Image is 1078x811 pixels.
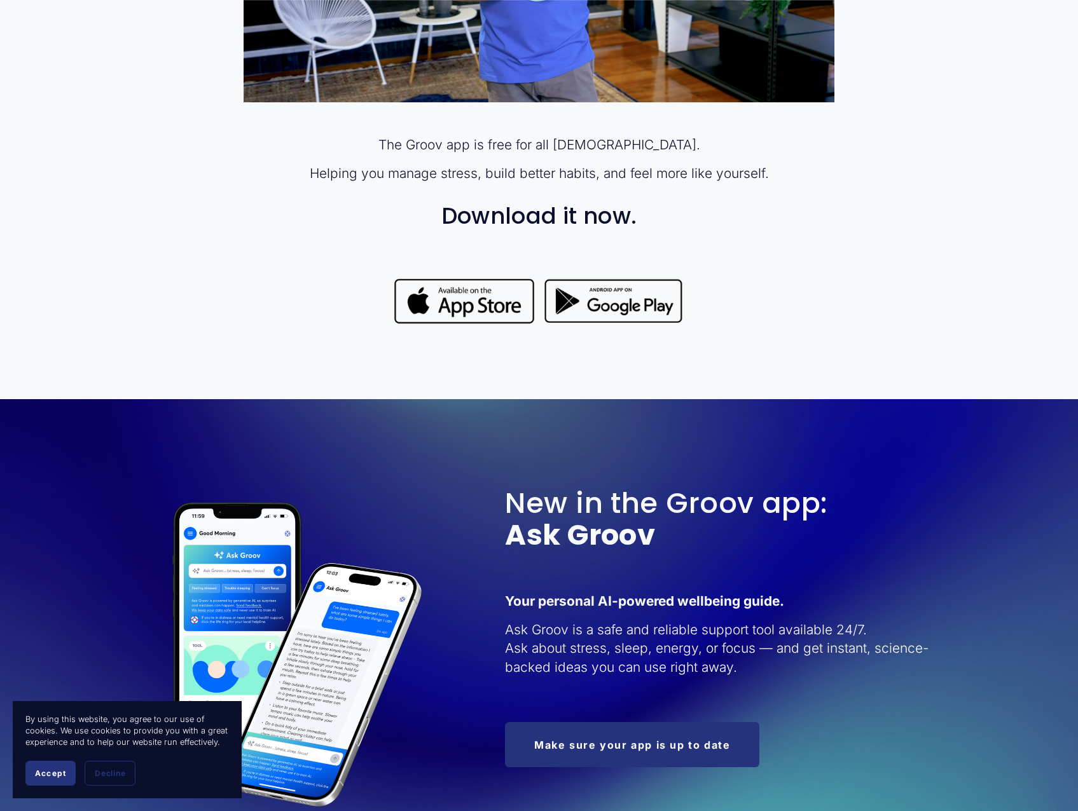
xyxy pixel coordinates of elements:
[13,701,242,798] section: Cookie banner
[244,203,834,229] h3: Download it now.
[505,620,946,676] p: Ask Groov is a safe and reliable support tool available 24/7. Ask about stress, sleep, energy, or...
[25,714,229,748] p: By using this website, you agree to our use of cookies. We use cookies to provide you with a grea...
[244,164,834,182] p: Helping you manage stress, build better habits, and feel more like yourself.
[505,487,983,551] h2: New in the Groov app:
[35,768,66,778] span: Accept
[85,761,135,786] button: Decline
[244,135,834,154] p: The Groov app is free for all [DEMOGRAPHIC_DATA].
[95,768,125,778] span: Decline
[505,722,759,767] a: Make sure your app is up to date
[505,515,655,555] strong: Ask Groov
[505,593,784,609] strong: Your personal AI-powered wellbeing guide.
[25,761,76,786] button: Accept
